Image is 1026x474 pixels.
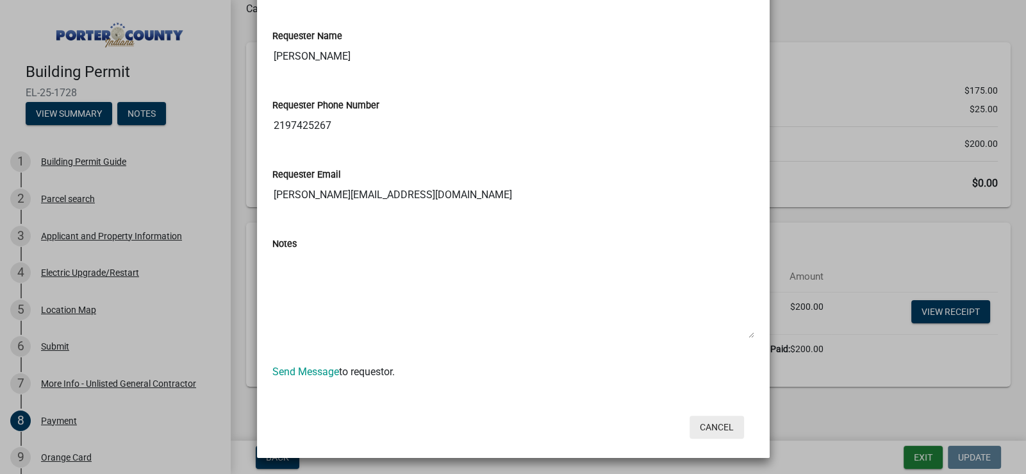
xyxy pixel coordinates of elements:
label: Requester Phone Number [272,101,379,110]
label: Requester Email [272,171,341,180]
label: Notes [272,240,297,249]
button: Cancel [690,416,744,439]
label: Requester Name [272,32,342,41]
a: Send Message [272,366,339,378]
